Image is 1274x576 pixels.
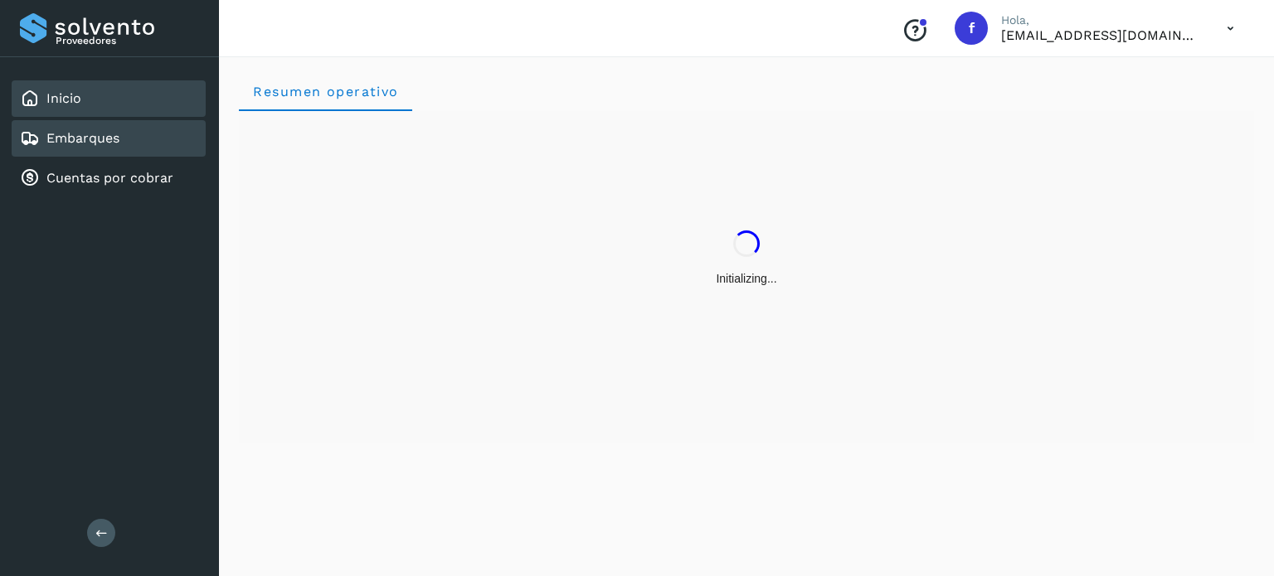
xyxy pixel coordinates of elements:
[46,170,173,186] a: Cuentas por cobrar
[46,90,81,106] a: Inicio
[12,120,206,157] div: Embarques
[56,35,199,46] p: Proveedores
[1001,13,1200,27] p: Hola,
[1001,27,1200,43] p: facturacion@salgofreight.com
[12,160,206,196] div: Cuentas por cobrar
[252,84,399,99] span: Resumen operativo
[12,80,206,117] div: Inicio
[46,130,119,146] a: Embarques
